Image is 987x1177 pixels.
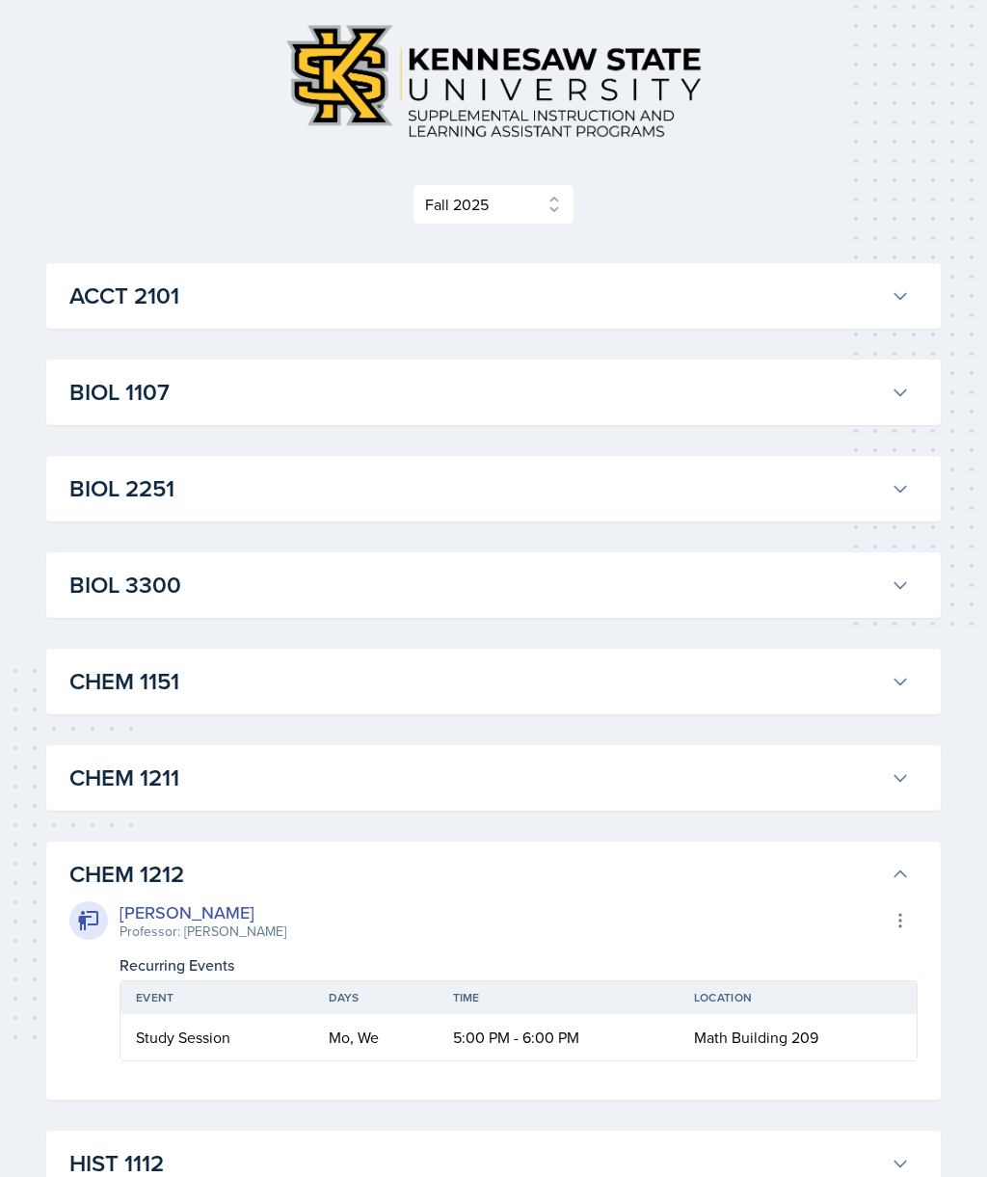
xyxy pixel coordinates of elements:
[120,982,313,1015] th: Event
[694,1028,818,1049] span: Math Building 209
[69,665,883,700] h3: CHEM 1151
[66,276,914,318] button: ACCT 2101
[66,758,914,800] button: CHEM 1211
[66,372,914,415] button: BIOL 1107
[66,468,914,511] button: BIOL 2251
[313,982,438,1015] th: Days
[270,10,717,154] img: Kennesaw State University
[438,1015,679,1061] td: 5:00 PM - 6:00 PM
[69,280,883,314] h3: ACCT 2101
[120,954,918,977] div: Recurring Events
[120,900,286,926] div: [PERSON_NAME]
[136,1027,298,1050] div: Study Session
[66,565,914,607] button: BIOL 3300
[66,661,914,704] button: CHEM 1151
[120,923,286,943] div: Professor: [PERSON_NAME]
[69,376,883,411] h3: BIOL 1107
[66,854,914,896] button: CHEM 1212
[679,982,917,1015] th: Location
[69,762,883,796] h3: CHEM 1211
[69,569,883,603] h3: BIOL 3300
[438,982,679,1015] th: Time
[69,858,883,893] h3: CHEM 1212
[313,1015,438,1061] td: Mo, We
[69,472,883,507] h3: BIOL 2251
